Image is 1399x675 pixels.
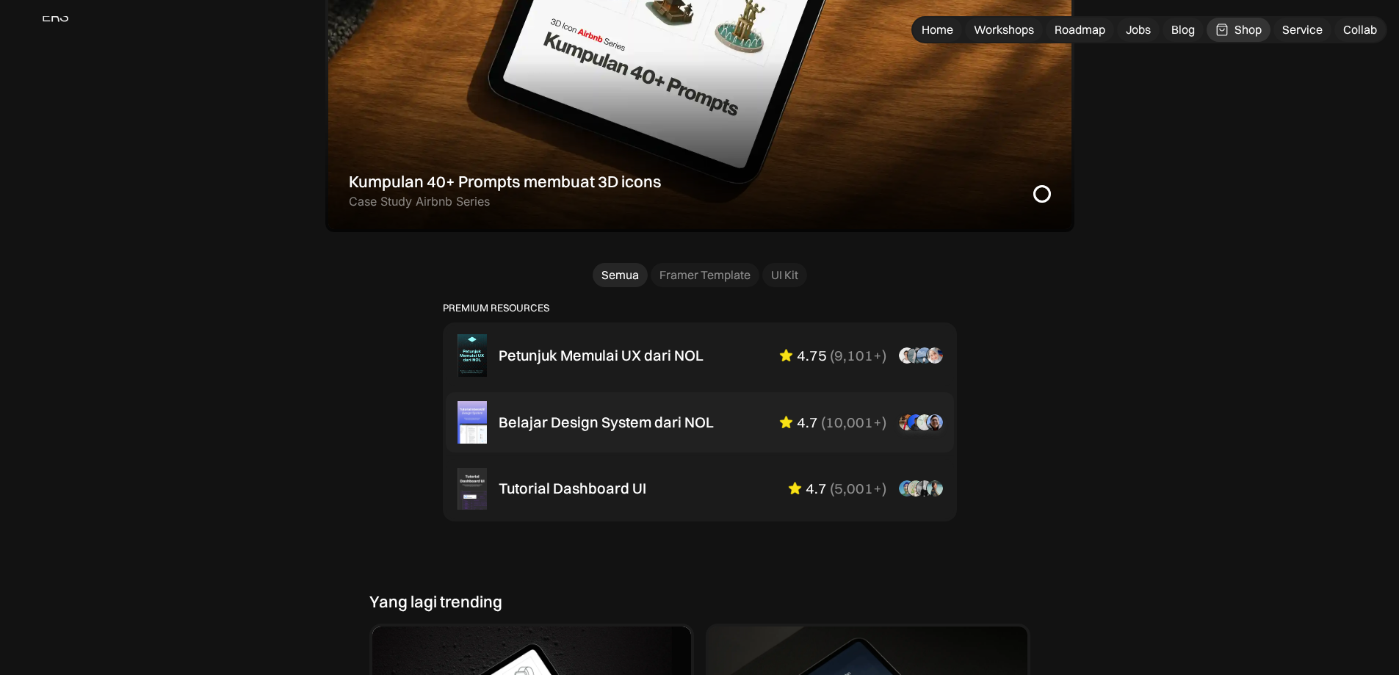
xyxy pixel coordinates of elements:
div: 9,101+ [834,347,882,364]
div: Jobs [1126,22,1151,37]
a: Roadmap [1046,18,1114,42]
div: 4.7 [806,480,827,497]
div: Home [922,22,953,37]
div: Shop [1234,22,1262,37]
div: Collab [1343,22,1377,37]
div: Roadmap [1055,22,1105,37]
div: Service [1282,22,1323,37]
div: ) [882,480,886,497]
a: Jobs [1117,18,1160,42]
div: 10,001+ [825,414,882,431]
a: Collab [1334,18,1386,42]
div: ( [821,414,825,431]
div: 5,001+ [834,480,882,497]
div: Blog [1171,22,1195,37]
div: Petunjuk Memulai UX dari NOL [499,347,704,364]
a: Blog [1163,18,1204,42]
div: ( [830,480,834,497]
div: Yang lagi trending [369,592,502,611]
div: Framer Template [659,267,751,283]
a: Tutorial Dashboard UI4.7(5,001+) [446,459,954,519]
div: UI Kit [771,267,798,283]
div: 4.75 [797,347,827,364]
p: PREMIUM RESOURCES [443,302,957,314]
div: ) [882,414,886,431]
div: Workshops [974,22,1034,37]
a: Shop [1207,18,1270,42]
div: ( [830,347,834,364]
div: 4.7 [797,414,818,431]
a: Workshops [965,18,1043,42]
div: Tutorial Dashboard UI [499,480,646,497]
div: Semua [601,267,639,283]
div: Belajar Design System dari NOL [499,414,714,431]
a: Petunjuk Memulai UX dari NOL4.75(9,101+) [446,325,954,386]
div: ) [882,347,886,364]
a: Belajar Design System dari NOL4.7(10,001+) [446,392,954,452]
a: Home [913,18,962,42]
a: Service [1273,18,1331,42]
